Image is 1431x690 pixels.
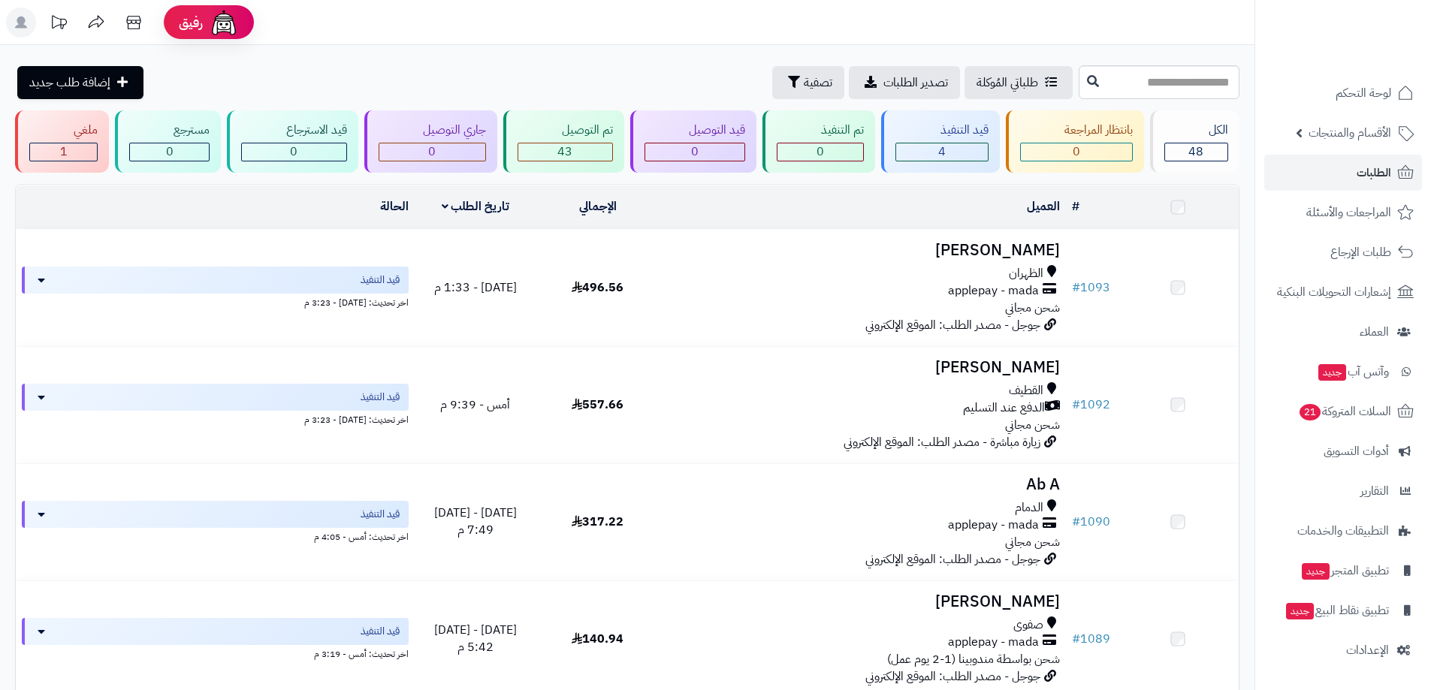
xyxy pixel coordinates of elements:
[1285,600,1389,621] span: تطبيق نقاط البيع
[1330,242,1391,263] span: طلبات الإرجاع
[572,630,623,648] span: 140.94
[361,273,400,288] span: قيد التنفيذ
[572,513,623,531] span: 317.22
[361,507,400,522] span: قيد التنفيذ
[166,143,174,161] span: 0
[380,197,409,215] a: الحالة
[428,143,436,161] span: 0
[1072,513,1080,531] span: #
[1264,433,1422,469] a: أدوات التسويق
[938,143,946,161] span: 4
[1264,393,1422,429] a: السلات المتروكة21
[1147,110,1242,173] a: الكل48
[379,143,485,161] div: 0
[1306,202,1391,223] span: المراجعات والأسئلة
[865,667,1040,685] span: جوجل - مصدر الطلب: الموقع الإلكتروني
[1027,197,1060,215] a: العميل
[1020,122,1133,139] div: بانتظار المراجعة
[1264,194,1422,231] a: المراجعات والأسئلة
[1357,162,1391,183] span: الطلبات
[1005,416,1060,434] span: شحن مجاني
[1164,122,1228,139] div: الكل
[665,476,1060,493] h3: Ab A
[557,143,572,161] span: 43
[1346,640,1389,661] span: الإعدادات
[434,504,517,539] span: [DATE] - [DATE] 7:49 م
[209,8,239,38] img: ai-face.png
[17,66,143,99] a: إضافة طلب جديد
[361,390,400,405] span: قيد التنفيذ
[665,593,1060,610] h3: [PERSON_NAME]
[434,621,517,656] span: [DATE] - [DATE] 5:42 م
[442,197,510,215] a: تاريخ الطلب
[1072,513,1110,531] a: #1090
[30,143,97,161] div: 1
[1300,560,1389,581] span: تطبيق المتجر
[1360,321,1389,342] span: العملاء
[777,122,864,139] div: تم التنفيذ
[1264,75,1422,111] a: لوحة التحكم
[895,122,988,139] div: قيد التنفيذ
[948,634,1039,651] span: applepay - mada
[849,66,960,99] a: تصدير الطلبات
[772,66,844,99] button: تصفية
[579,197,617,215] a: الإجمالي
[1264,553,1422,589] a: تطبيق المتجرجديد
[645,122,745,139] div: قيد التوصيل
[878,110,1002,173] a: قيد التنفيذ 4
[29,122,98,139] div: ملغي
[112,110,224,173] a: مسترجع 0
[1188,143,1203,161] span: 48
[1072,630,1110,648] a: #1089
[865,316,1040,334] span: جوجل - مصدر الطلب: الموقع الإلكتروني
[29,74,110,92] span: إضافة طلب جديد
[434,279,517,297] span: [DATE] - 1:33 م
[1264,632,1422,668] a: الإعدادات
[963,399,1045,417] span: الدفع عند التسليم
[22,528,409,544] div: اخر تحديث: أمس - 4:05 م
[965,66,1073,99] a: طلباتي المُوكلة
[179,14,203,32] span: رفيق
[1015,499,1043,517] span: الدمام
[865,550,1040,568] span: جوجل - مصدر الطلب: الموقع الإلكتروني
[1072,197,1079,215] a: #
[1021,143,1132,161] div: 0
[12,110,112,173] a: ملغي 1
[1309,122,1391,143] span: الأقسام والمنتجات
[804,74,832,92] span: تصفية
[1264,274,1422,310] a: إشعارات التحويلات البنكية
[440,396,510,414] span: أمس - 9:39 م
[242,143,346,161] div: 0
[518,122,613,139] div: تم التوصيل
[1298,401,1391,422] span: السلات المتروكة
[1329,42,1417,74] img: logo-2.png
[665,359,1060,376] h3: [PERSON_NAME]
[817,143,824,161] span: 0
[361,624,400,639] span: قيد التنفيذ
[1072,396,1080,414] span: #
[1318,364,1346,381] span: جديد
[883,74,948,92] span: تصدير الطلبات
[241,122,346,139] div: قيد الاسترجاع
[1302,563,1330,580] span: جديد
[844,433,1040,451] span: زيارة مباشرة - مصدر الطلب: الموقع الإلكتروني
[1336,83,1391,104] span: لوحة التحكم
[1324,441,1389,462] span: أدوات التسويق
[1003,110,1147,173] a: بانتظار المراجعة 0
[1072,279,1080,297] span: #
[22,645,409,661] div: اخر تحديث: أمس - 3:19 م
[896,143,987,161] div: 4
[1072,396,1110,414] a: #1092
[361,110,500,173] a: جاري التوصيل 0
[1005,533,1060,551] span: شحن مجاني
[572,396,623,414] span: 557.66
[1264,155,1422,191] a: الطلبات
[1264,354,1422,390] a: وآتس آبجديد
[22,411,409,426] div: اخر تحديث: [DATE] - 3:23 م
[1264,513,1422,549] a: التطبيقات والخدمات
[948,282,1039,300] span: applepay - mada
[290,143,297,161] span: 0
[1264,314,1422,350] a: العملاء
[129,122,210,139] div: مسترجع
[1013,616,1043,634] span: صفوى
